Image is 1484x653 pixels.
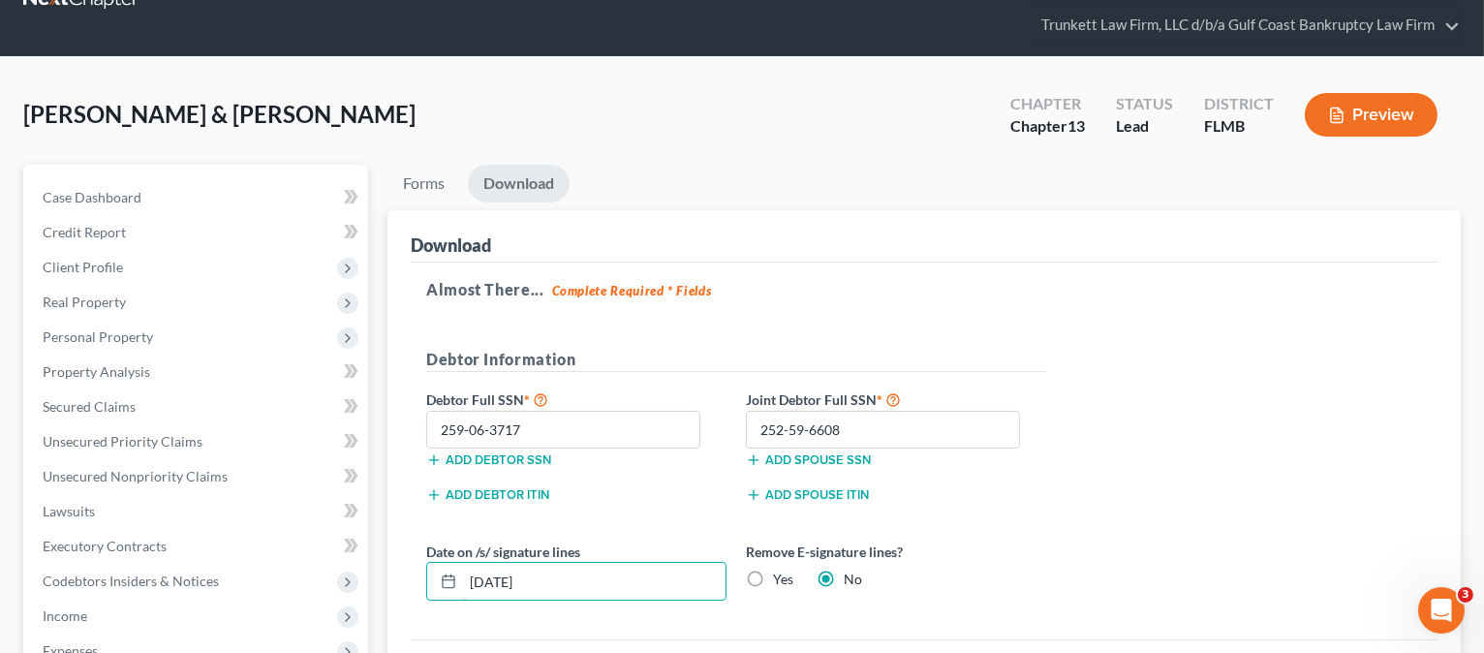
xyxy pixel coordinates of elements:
div: Chapter [1010,115,1085,138]
div: Download [411,233,491,257]
span: Executory Contracts [43,538,167,554]
a: Secured Claims [27,389,368,424]
a: Trunkett Law Firm, LLC d/b/a Gulf Coast Bankruptcy Law Firm [1032,8,1460,43]
label: Joint Debtor Full SSN [736,388,1056,411]
span: Personal Property [43,328,153,345]
span: Secured Claims [43,398,136,415]
a: Unsecured Nonpriority Claims [27,459,368,494]
label: No [844,570,862,589]
span: Real Property [43,294,126,310]
span: Case Dashboard [43,189,141,205]
a: Case Dashboard [27,180,368,215]
a: Lawsuits [27,494,368,529]
a: Property Analysis [27,355,368,389]
div: Chapter [1010,93,1085,115]
a: Download [468,165,570,202]
span: Credit Report [43,224,126,240]
a: Forms [387,165,460,202]
span: Codebtors Insiders & Notices [43,573,219,589]
button: Add spouse ITIN [746,487,869,503]
label: Yes [773,570,793,589]
h5: Debtor Information [426,348,1046,372]
a: Unsecured Priority Claims [27,424,368,459]
span: Unsecured Priority Claims [43,433,202,450]
div: FLMB [1204,115,1274,138]
button: Add debtor SSN [426,452,551,468]
button: Add debtor ITIN [426,487,549,503]
button: Preview [1305,93,1438,137]
span: [PERSON_NAME] & [PERSON_NAME] [23,100,416,128]
span: Lawsuits [43,503,95,519]
span: Client Profile [43,259,123,275]
input: XXX-XX-XXXX [426,411,700,450]
label: Debtor Full SSN [417,388,736,411]
a: Executory Contracts [27,529,368,564]
iframe: Intercom live chat [1418,587,1465,634]
input: MM/DD/YYYY [463,563,726,600]
span: 13 [1067,116,1085,135]
span: 3 [1458,587,1473,603]
div: District [1204,93,1274,115]
input: XXX-XX-XXXX [746,411,1020,450]
h5: Almost There... [426,278,1422,301]
strong: Complete Required * Fields [552,283,712,298]
div: Status [1116,93,1173,115]
a: Credit Report [27,215,368,250]
label: Remove E-signature lines? [746,542,1046,562]
span: Unsecured Nonpriority Claims [43,468,228,484]
div: Lead [1116,115,1173,138]
label: Date on /s/ signature lines [426,542,580,562]
button: Add spouse SSN [746,452,871,468]
span: Property Analysis [43,363,150,380]
span: Income [43,607,87,624]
